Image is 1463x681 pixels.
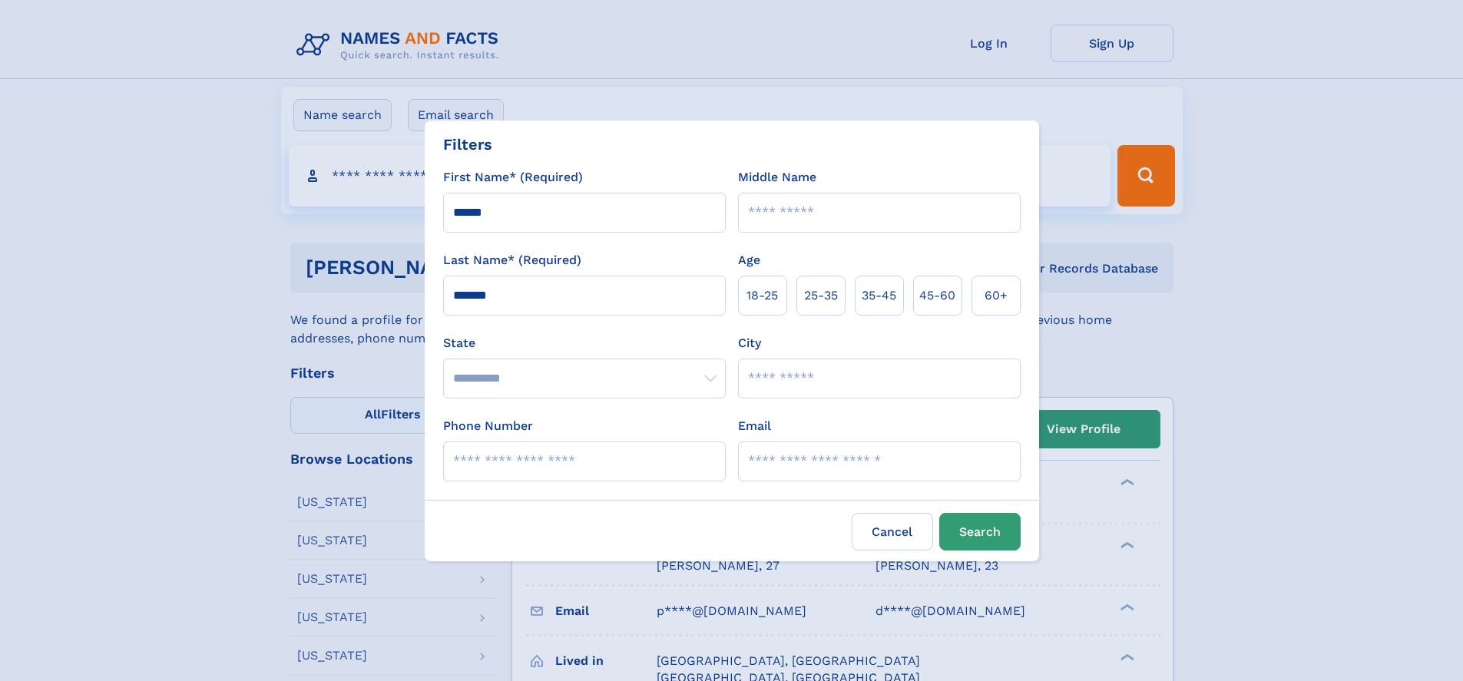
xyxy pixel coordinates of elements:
[746,286,778,305] span: 18‑25
[738,417,771,435] label: Email
[939,513,1021,550] button: Search
[738,334,761,352] label: City
[443,251,581,269] label: Last Name* (Required)
[443,334,726,352] label: State
[804,286,838,305] span: 25‑35
[919,286,955,305] span: 45‑60
[443,168,583,187] label: First Name* (Required)
[852,513,933,550] label: Cancel
[862,286,896,305] span: 35‑45
[443,133,492,156] div: Filters
[443,417,533,435] label: Phone Number
[985,286,1008,305] span: 60+
[738,251,760,269] label: Age
[738,168,816,187] label: Middle Name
